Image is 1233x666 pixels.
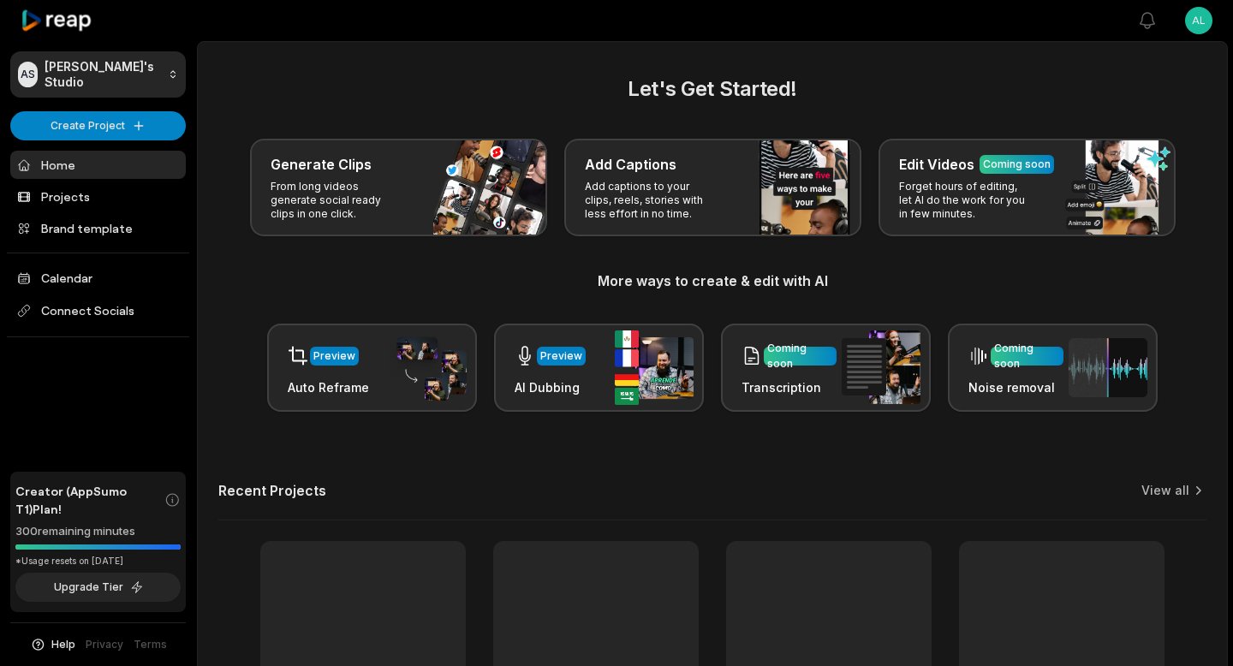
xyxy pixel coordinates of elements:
h3: AI Dubbing [515,378,586,396]
a: Projects [10,182,186,211]
img: ai_dubbing.png [615,330,694,405]
img: auto_reframe.png [388,335,467,401]
a: Brand template [10,214,186,242]
p: From long videos generate social ready clips in one click. [271,180,403,221]
div: 300 remaining minutes [15,523,181,540]
div: AS [18,62,38,87]
button: Create Project [10,111,186,140]
div: Coming soon [767,341,833,372]
a: Home [10,151,186,179]
img: transcription.png [842,330,920,404]
div: Coming soon [994,341,1060,372]
span: Help [51,637,75,652]
div: Preview [313,348,355,364]
h3: Auto Reframe [288,378,369,396]
a: Terms [134,637,167,652]
a: Calendar [10,264,186,292]
h3: Generate Clips [271,154,372,175]
span: Creator (AppSumo T1) Plan! [15,482,164,518]
div: Coming soon [983,157,1051,172]
img: noise_removal.png [1069,338,1147,397]
div: *Usage resets on [DATE] [15,555,181,568]
h3: Transcription [742,378,837,396]
p: [PERSON_NAME]'s Studio [45,59,161,90]
h3: Edit Videos [899,154,974,175]
h2: Recent Projects [218,482,326,499]
h3: Add Captions [585,154,676,175]
div: Preview [540,348,582,364]
h2: Let's Get Started! [218,74,1206,104]
button: Upgrade Tier [15,573,181,602]
h3: More ways to create & edit with AI [218,271,1206,291]
span: Connect Socials [10,295,186,326]
p: Add captions to your clips, reels, stories with less effort in no time. [585,180,718,221]
a: Privacy [86,637,123,652]
button: Help [30,637,75,652]
h3: Noise removal [968,378,1063,396]
a: View all [1141,482,1189,499]
p: Forget hours of editing, let AI do the work for you in few minutes. [899,180,1032,221]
